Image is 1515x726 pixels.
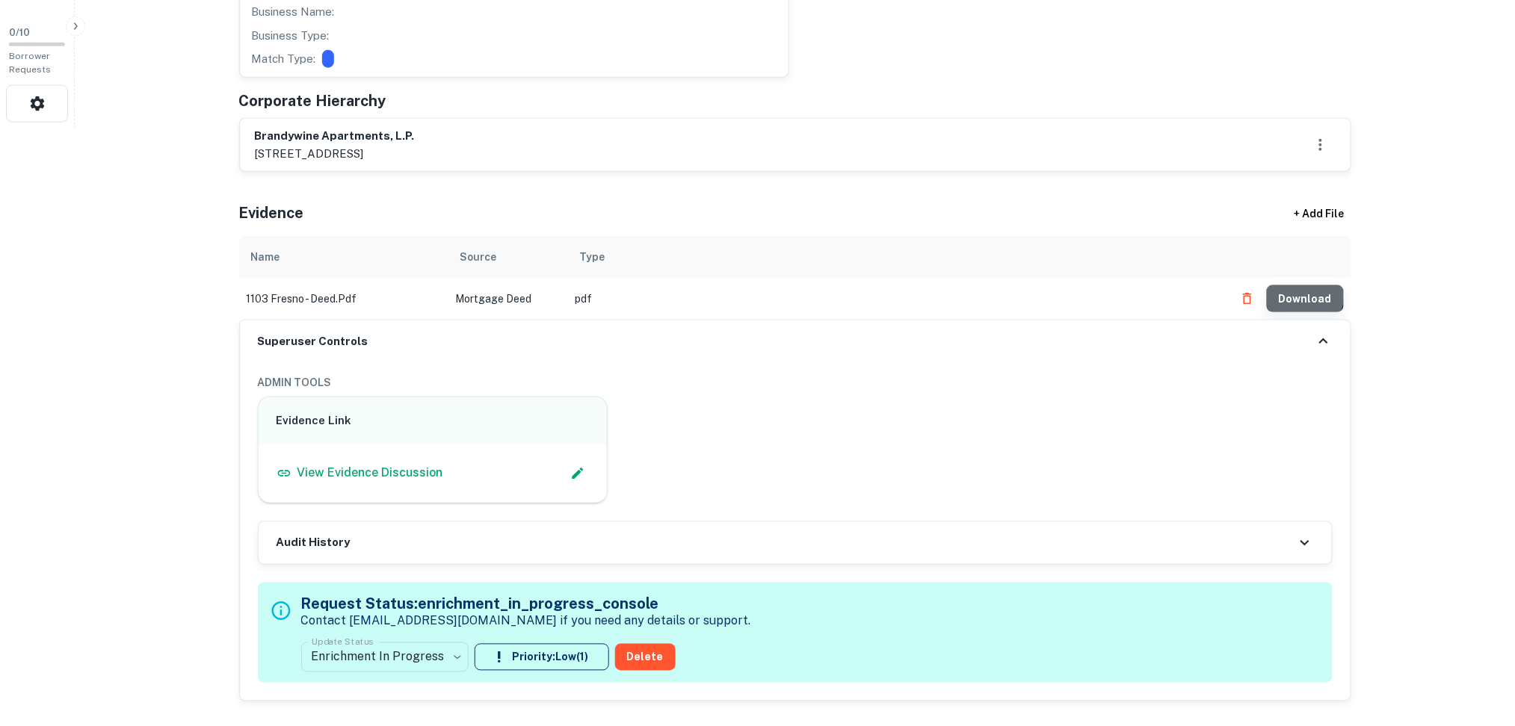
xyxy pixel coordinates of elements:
[460,248,497,266] div: Source
[255,145,415,163] p: [STREET_ADDRESS]
[312,636,374,648] label: Update Status
[252,27,330,45] p: Business Type:
[301,593,751,615] h5: Request Status: enrichment_in_progress_console
[297,465,443,483] p: View Evidence Discussion
[448,278,568,320] td: Mortgage Deed
[615,644,676,671] button: Delete
[1267,285,1344,312] button: Download
[239,90,386,112] h5: Corporate Hierarchy
[258,333,368,350] h6: Superuser Controls
[251,248,280,266] div: Name
[301,612,751,630] p: Contact [EMAIL_ADDRESS][DOMAIN_NAME] if you need any details or support.
[9,27,30,38] span: 0 / 10
[258,374,1333,391] h6: ADMIN TOOLS
[239,278,448,320] td: 1103 fresno - deed.pdf
[252,3,335,21] p: Business Name:
[1268,200,1372,227] div: + Add File
[1234,287,1261,311] button: Delete file
[568,278,1226,320] td: pdf
[277,465,443,483] a: View Evidence Discussion
[568,236,1226,278] th: Type
[255,128,415,145] h6: brandywine apartments, l.p.
[475,644,609,671] button: Priority:Low(1)
[239,202,304,224] h5: Evidence
[239,236,448,278] th: Name
[277,535,351,552] h6: Audit History
[1440,606,1515,678] iframe: Chat Widget
[567,462,589,485] button: Edit Slack Link
[9,51,51,75] span: Borrower Requests
[580,248,605,266] div: Type
[301,636,469,678] div: Enrichment In Progress
[448,236,568,278] th: Source
[252,50,316,68] p: Match Type:
[277,412,590,429] h6: Evidence Link
[239,236,1351,320] div: scrollable content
